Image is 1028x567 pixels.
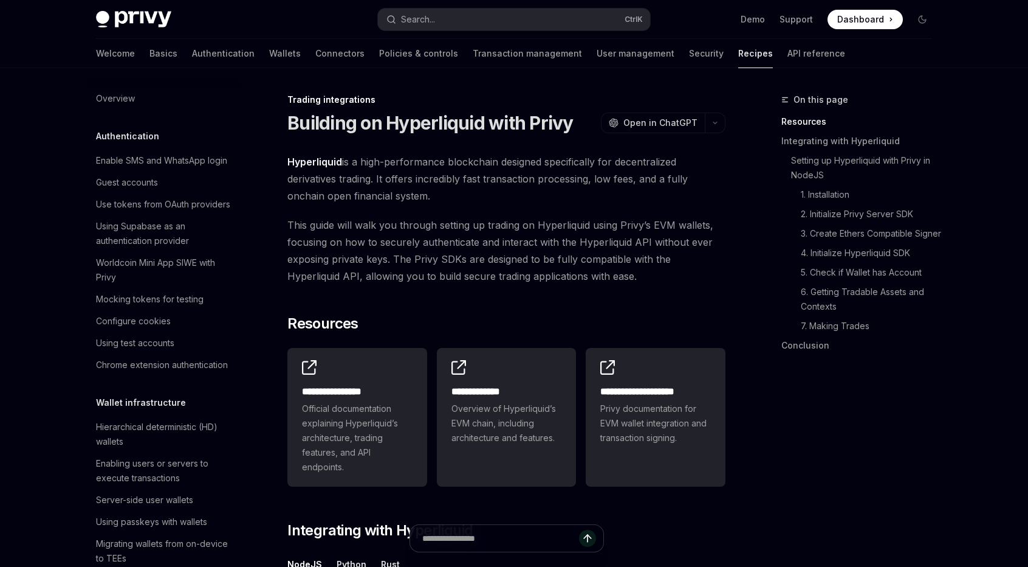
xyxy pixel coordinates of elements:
div: Using Supabase as an authentication provider [96,219,235,248]
a: Overview [86,88,242,110]
div: Mocking tokens for testing [96,292,204,307]
a: Mocking tokens for testing [86,288,242,310]
span: Open in ChatGPT [623,117,697,129]
span: Integrating with Hyperliquid [287,521,473,540]
div: Trading integrations [287,94,725,106]
a: Hierarchical deterministic (HD) wallets [86,416,242,453]
a: Resources [781,112,942,131]
a: Enable SMS and WhatsApp login [86,150,242,172]
a: 7. Making Trades [801,316,942,336]
button: Search...CtrlK [378,9,650,30]
div: Enable SMS and WhatsApp login [96,153,227,168]
span: Privy documentation for EVM wallet integration and transaction signing. [600,402,711,445]
a: 3. Create Ethers Compatible Signer [801,224,942,243]
div: Chrome extension authentication [96,358,228,372]
span: is a high-performance blockchain designed specifically for decentralized derivatives trading. It ... [287,153,725,204]
a: Worldcoin Mini App SIWE with Privy [86,252,242,288]
a: Connectors [315,39,365,68]
a: Use tokens from OAuth providers [86,193,242,215]
a: 2. Initialize Privy Server SDK [801,204,942,224]
span: This guide will walk you through setting up trading on Hyperliquid using Privy’s EVM wallets, foc... [287,217,725,285]
div: Migrating wallets from on-device to TEEs [96,537,235,566]
a: Using test accounts [86,332,242,354]
h5: Authentication [96,129,159,144]
a: Basics [149,39,177,68]
a: Guest accounts [86,172,242,193]
span: Resources [287,314,358,333]
span: Overview of Hyperliquid’s EVM chain, including architecture and features. [451,402,562,445]
a: Welcome [96,39,135,68]
a: Configure cookies [86,310,242,332]
div: Search... [401,12,435,27]
div: Enabling users or servers to execute transactions [96,456,235,485]
a: Wallets [269,39,301,68]
span: Ctrl K [625,15,643,24]
a: 1. Installation [801,185,942,204]
a: Integrating with Hyperliquid [781,131,942,151]
a: Authentication [192,39,255,68]
a: **** **** ***Overview of Hyperliquid’s EVM chain, including architecture and features. [437,348,577,487]
button: Send message [579,530,596,547]
button: Open in ChatGPT [601,113,705,133]
button: Toggle dark mode [913,10,932,29]
span: On this page [793,92,848,107]
div: Configure cookies [96,314,171,329]
a: Conclusion [781,336,942,355]
div: Guest accounts [96,175,158,190]
a: 4. Initialize Hyperliquid SDK [801,243,942,263]
a: Dashboard [828,10,903,29]
div: Use tokens from OAuth providers [96,197,230,212]
div: Using test accounts [96,336,174,350]
a: Demo [741,13,765,26]
img: dark logo [96,11,171,28]
div: Overview [96,91,135,106]
a: API reference [787,39,845,68]
a: Transaction management [473,39,582,68]
h5: Wallet infrastructure [96,395,186,410]
div: Server-side user wallets [96,493,193,507]
a: Server-side user wallets [86,489,242,511]
div: Using passkeys with wallets [96,515,207,529]
a: 5. Check if Wallet has Account [801,263,942,282]
span: Official documentation explaining Hyperliquid’s architecture, trading features, and API endpoints. [302,402,413,475]
div: Worldcoin Mini App SIWE with Privy [96,256,235,285]
a: 6. Getting Tradable Assets and Contexts [801,282,942,316]
a: Using Supabase as an authentication provider [86,215,242,252]
a: **** **** **** *Official documentation explaining Hyperliquid’s architecture, trading features, a... [287,348,427,487]
a: Chrome extension authentication [86,354,242,376]
a: Setting up Hyperliquid with Privy in NodeJS [791,151,942,185]
a: User management [597,39,674,68]
h1: Building on Hyperliquid with Privy [287,112,574,134]
a: Hyperliquid [287,156,342,169]
div: Hierarchical deterministic (HD) wallets [96,420,235,449]
a: Using passkeys with wallets [86,511,242,533]
span: Dashboard [837,13,884,26]
a: Security [689,39,724,68]
a: Support [780,13,813,26]
a: Enabling users or servers to execute transactions [86,453,242,489]
a: Policies & controls [379,39,458,68]
a: Recipes [738,39,773,68]
a: **** **** **** *****Privy documentation for EVM wallet integration and transaction signing. [586,348,725,487]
